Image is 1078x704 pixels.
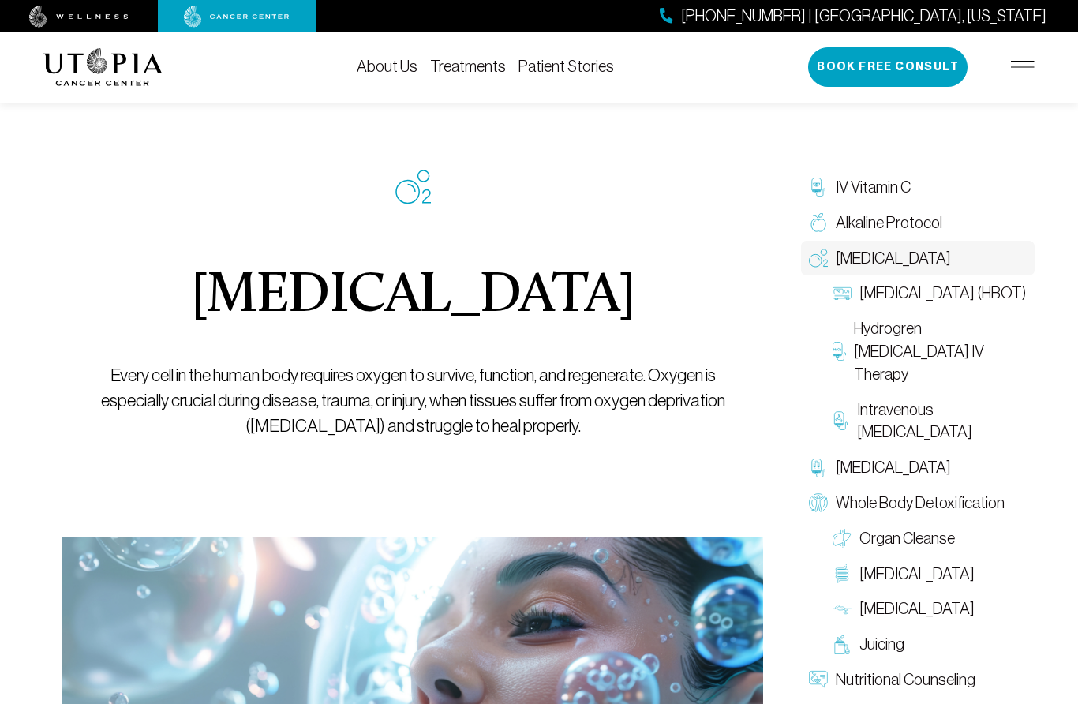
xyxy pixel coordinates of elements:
span: IV Vitamin C [836,176,911,199]
img: Organ Cleanse [833,529,852,548]
a: [MEDICAL_DATA] (HBOT) [825,275,1035,311]
span: [MEDICAL_DATA] [836,456,951,479]
a: Juicing [825,627,1035,662]
img: IV Vitamin C [809,178,828,197]
img: logo [43,48,163,86]
span: Nutritional Counseling [836,668,975,691]
span: [MEDICAL_DATA] (HBOT) [859,282,1026,305]
span: Intravenous [MEDICAL_DATA] [857,399,1027,444]
span: Alkaline Protocol [836,212,942,234]
a: [MEDICAL_DATA] [825,556,1035,592]
a: Whole Body Detoxification [801,485,1035,521]
a: Patient Stories [518,58,614,75]
a: [MEDICAL_DATA] [801,450,1035,485]
img: Colon Therapy [833,564,852,583]
img: wellness [29,6,129,28]
a: [MEDICAL_DATA] [825,591,1035,627]
img: Nutritional Counseling [809,670,828,689]
a: IV Vitamin C [801,170,1035,205]
img: Hyperbaric Oxygen Therapy (HBOT) [833,284,852,303]
a: Nutritional Counseling [801,662,1035,698]
img: Intravenous Ozone Therapy [833,411,849,430]
a: About Us [357,58,417,75]
img: Hydrogren Peroxide IV Therapy [833,342,846,361]
img: Alkaline Protocol [809,213,828,232]
img: icon [395,170,431,204]
img: Oxygen Therapy [809,249,828,268]
a: [PHONE_NUMBER] | [GEOGRAPHIC_DATA], [US_STATE] [660,5,1046,28]
a: [MEDICAL_DATA] [801,241,1035,276]
p: Every cell in the human body requires oxygen to survive, function, and regenerate. Oxygen is espe... [99,363,728,439]
span: Hydrogren [MEDICAL_DATA] IV Therapy [854,317,1027,385]
h1: [MEDICAL_DATA] [191,268,635,325]
img: cancer center [184,6,290,28]
img: Juicing [833,635,852,654]
img: icon-hamburger [1011,61,1035,73]
button: Book Free Consult [808,47,968,87]
span: Whole Body Detoxification [836,492,1005,515]
span: Organ Cleanse [859,527,955,550]
span: [PHONE_NUMBER] | [GEOGRAPHIC_DATA], [US_STATE] [681,5,1046,28]
img: Chelation Therapy [809,459,828,477]
span: [MEDICAL_DATA] [859,597,975,620]
a: Organ Cleanse [825,521,1035,556]
img: Whole Body Detoxification [809,493,828,512]
span: Juicing [859,633,904,656]
span: [MEDICAL_DATA] [836,247,951,270]
a: Intravenous [MEDICAL_DATA] [825,392,1035,451]
span: [MEDICAL_DATA] [859,563,975,586]
img: Lymphatic Massage [833,600,852,619]
a: Hydrogren [MEDICAL_DATA] IV Therapy [825,311,1035,391]
a: Alkaline Protocol [801,205,1035,241]
a: Treatments [430,58,506,75]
